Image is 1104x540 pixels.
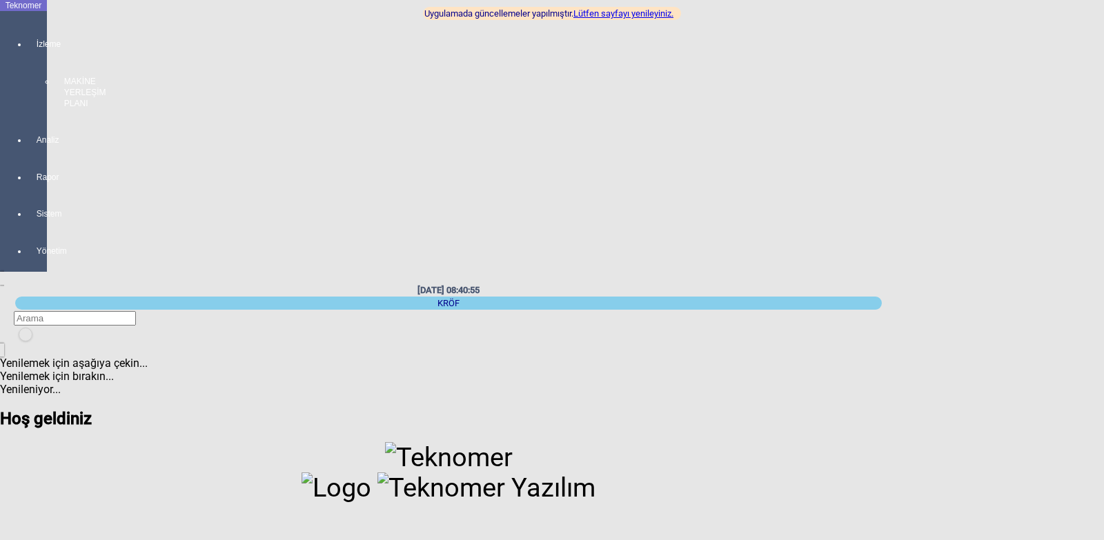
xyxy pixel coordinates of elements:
span: Yönetim [37,246,38,257]
span: İzleme [37,39,38,50]
a: Lütfen sayfayı yenileyiniz. [573,8,673,19]
img: Logo [302,472,371,503]
span: Analiz [37,134,38,146]
span: Rapor [37,172,38,183]
div: Uygulamada güncellemeler yapılmıştır. [423,7,681,20]
span: Sistem [37,208,38,219]
img: Teknomer Yazılım [377,472,595,503]
div: KRÖF [15,297,882,310]
input: Arama [14,311,136,326]
img: Teknomer [385,442,513,472]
